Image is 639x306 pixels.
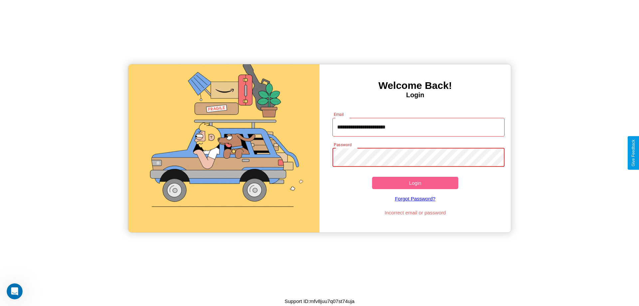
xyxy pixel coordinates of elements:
p: Incorrect email or password [329,208,502,217]
h3: Welcome Back! [319,80,511,91]
label: Email [334,112,344,117]
p: Support ID: mfv8juu7q07st74uja [285,297,354,306]
img: gif [128,64,319,232]
iframe: Intercom live chat [7,283,23,299]
a: Forgot Password? [329,189,502,208]
label: Password [334,142,351,148]
button: Login [372,177,458,189]
h4: Login [319,91,511,99]
div: Give Feedback [631,140,636,166]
